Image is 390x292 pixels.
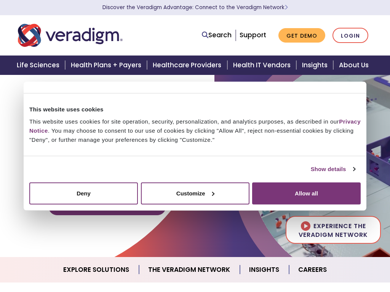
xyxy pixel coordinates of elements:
a: Healthcare Providers [148,56,228,75]
a: Careers [289,260,336,279]
a: Discover the Veradigm Advantage: Connect to the Veradigm NetworkLearn More [102,4,288,11]
a: Get Demo [278,28,325,43]
a: Login [332,28,368,43]
a: Explore Solutions [54,260,139,279]
a: Show details [311,165,355,174]
span: Learn More [285,4,288,11]
a: The Veradigm Network [139,260,240,279]
a: Support [240,30,266,40]
a: Health IT Vendors [229,56,297,75]
a: Privacy Notice [29,118,361,133]
a: About Us [334,56,378,75]
div: This website uses cookies [29,105,361,114]
a: Health Plans + Payers [66,56,148,75]
a: Insights [297,56,334,75]
a: Insights [240,260,289,279]
button: Customize [141,182,249,204]
a: Life Sciences [12,56,66,75]
div: This website uses cookies for site operation, security, personalization, and analytics purposes, ... [29,117,361,144]
button: Deny [29,182,138,204]
img: Veradigm logo [18,23,123,48]
a: Search [202,30,232,40]
button: Allow all [252,182,361,204]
